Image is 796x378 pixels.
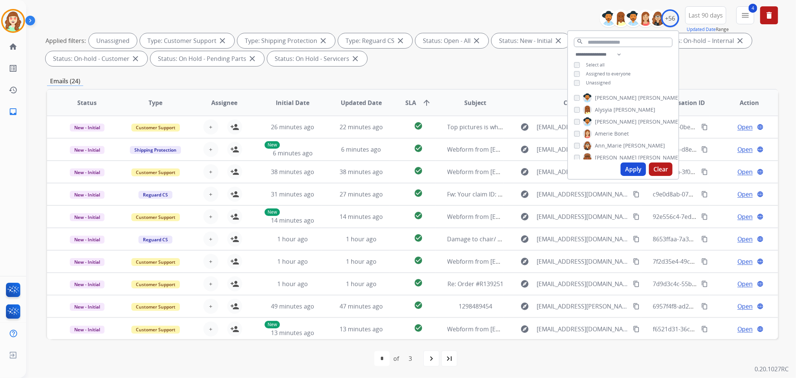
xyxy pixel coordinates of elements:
span: New - Initial [70,281,104,288]
mat-icon: content_copy [633,303,640,310]
span: Amerie [595,130,613,137]
span: Last 90 days [689,14,723,17]
span: 1 hour ago [346,280,377,288]
span: [PERSON_NAME] [638,154,680,161]
span: Customer Support [131,258,180,266]
span: c9e0d8ab-07d6-4077-bf81-58a71e64c512 [653,190,767,198]
span: 6 minutes ago [273,149,313,157]
mat-icon: check_circle [414,278,423,287]
span: Alysyia [595,106,612,114]
span: Reguard CS [138,236,172,244]
mat-icon: close [396,36,405,45]
p: Applied filters: [46,36,86,45]
span: Customer Support [131,168,180,176]
mat-icon: inbox [9,107,18,116]
span: 92e556c4-7edc-43c1-aca9-07c3a2971470 [653,213,767,221]
span: [EMAIL_ADDRESS][DOMAIN_NAME] [537,212,628,221]
span: 14 minutes ago [271,216,314,224]
mat-icon: check_circle [414,166,423,175]
button: + [203,254,218,269]
span: + [209,212,212,221]
span: Open [737,302,753,311]
span: 1298489454 [459,302,492,310]
mat-icon: content_copy [633,326,640,332]
span: + [209,167,212,176]
span: 22 minutes ago [340,123,383,131]
span: 31 minutes ago [271,190,314,198]
mat-icon: explore [520,123,529,131]
span: 26 minutes ago [271,123,314,131]
span: Customer Support [131,213,180,221]
span: Webform from [EMAIL_ADDRESS][DOMAIN_NAME] on [DATE] [447,325,616,333]
span: New - Initial [70,146,104,154]
div: Status: On Hold - Pending Parts [150,51,264,66]
span: 1 hour ago [277,235,308,243]
mat-icon: language [757,146,764,153]
span: 4 [749,4,757,13]
span: Open [737,235,753,244]
mat-icon: content_copy [701,281,708,287]
button: + [203,164,218,179]
span: + [209,257,212,266]
span: [EMAIL_ADDRESS][DOMAIN_NAME] [537,235,628,244]
mat-icon: person_add [230,235,239,244]
mat-icon: close [351,54,360,63]
span: Select all [586,62,605,68]
mat-icon: search [577,38,583,45]
mat-icon: content_copy [701,191,708,198]
span: Customer Support [131,326,180,334]
mat-icon: close [554,36,563,45]
mat-icon: last_page [445,354,454,363]
span: [EMAIL_ADDRESS][DOMAIN_NAME] [537,257,628,266]
span: + [209,302,212,311]
p: New [265,141,280,149]
span: Customer Support [131,281,180,288]
div: of [393,354,399,363]
span: Top pictures is where they left the package bottom picture is my house [447,123,647,131]
mat-icon: arrow_upward [422,98,431,107]
span: 27 minutes ago [340,190,383,198]
span: Customer Support [131,303,180,311]
span: Open [737,279,753,288]
span: Bonet [614,130,629,137]
mat-icon: language [757,303,764,310]
mat-icon: person_add [230,279,239,288]
mat-icon: language [757,124,764,130]
span: Open [737,145,753,154]
button: Last 90 days [685,6,726,24]
p: Emails (24) [47,77,83,86]
mat-icon: language [757,213,764,220]
span: Customer Support [131,124,180,131]
span: [EMAIL_ADDRESS][DOMAIN_NAME] [537,279,628,288]
mat-icon: check_circle [414,121,423,130]
span: Updated Date [341,98,382,107]
span: Customer [564,98,593,107]
button: Updated Date [687,27,716,32]
mat-icon: check_circle [414,301,423,310]
div: Status: On-hold - Customer [46,51,147,66]
span: [PERSON_NAME] [614,106,655,114]
span: Open [737,167,753,176]
span: Initial Date [276,98,309,107]
mat-icon: person_add [230,302,239,311]
mat-icon: content_copy [701,124,708,130]
span: 14 minutes ago [340,213,383,221]
span: 1 hour ago [346,257,377,266]
span: [EMAIL_ADDRESS][DOMAIN_NAME] [537,145,628,154]
mat-icon: check_circle [414,256,423,265]
mat-icon: person_add [230,257,239,266]
div: Type: Customer Support [140,33,234,48]
span: Webform from [EMAIL_ADDRESS][DOMAIN_NAME] on [DATE] [447,213,616,221]
mat-icon: list_alt [9,64,18,73]
span: Open [737,257,753,266]
span: 1 hour ago [277,257,308,266]
mat-icon: close [472,36,481,45]
span: New - Initial [70,191,104,199]
span: Webform from [EMAIL_ADDRESS][DOMAIN_NAME] on [DATE] [447,145,616,154]
mat-icon: content_copy [633,213,640,220]
mat-icon: person_add [230,167,239,176]
span: [PERSON_NAME] [623,142,665,149]
button: + [203,187,218,202]
button: + [203,120,218,134]
span: + [209,190,212,199]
